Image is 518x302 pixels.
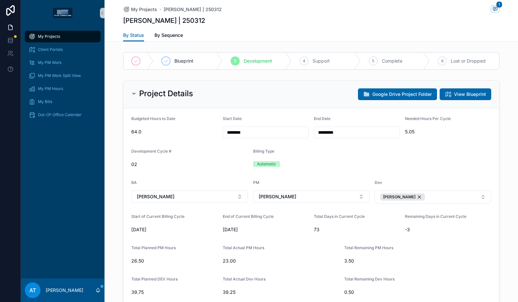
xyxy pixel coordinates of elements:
a: My PM Hours [25,83,101,95]
button: 1 [491,5,499,13]
span: AT [29,286,36,294]
span: My Bills [38,99,52,104]
span: 3 [234,58,236,64]
span: 39.25 [223,289,339,295]
span: 23.00 [223,258,339,264]
span: [PERSON_NAME] [383,194,415,200]
span: Complete [382,58,402,64]
span: [PERSON_NAME] [259,193,296,200]
span: 3.50 [344,258,461,264]
span: 02 [131,161,248,168]
span: Client Portals [38,47,63,52]
a: My Bills [25,96,101,108]
span: 5 [372,58,374,64]
span: End Date [314,116,331,121]
span: Lost or Dropped [451,58,486,64]
span: [PERSON_NAME] [137,193,174,200]
span: PM [253,180,259,185]
span: Development Cycle # [131,149,171,154]
button: Unselect 4 [380,193,425,201]
a: My Projects [25,31,101,42]
a: My Projects [123,6,157,13]
img: App logo [53,8,73,18]
span: By Sequence [154,32,183,38]
span: Out-Of-Office Calendar [38,112,82,117]
span: My Projects [38,34,60,39]
h1: [PERSON_NAME] | 250312 [123,16,205,25]
span: 64.0 [131,128,218,135]
button: Google Drive Project Folder [358,88,437,100]
span: 0.50 [344,289,430,295]
span: Total Remaining Dev Hours [344,277,395,281]
a: [PERSON_NAME] | 250312 [164,6,222,13]
span: Needed Hours Per Cycle [405,116,451,121]
span: Total Planned DEV Hours [131,277,178,281]
span: End of Current Billing Cycle [223,214,274,219]
span: 1 [496,1,502,8]
button: Select Button [131,190,248,203]
a: By Sequence [154,29,183,42]
button: View Blueprint [440,88,491,100]
button: Select Button [253,190,370,203]
div: Automatic [257,161,276,167]
span: Dev [375,180,382,185]
span: My PM Hours [38,86,63,91]
span: [DATE] [223,226,309,233]
p: [PERSON_NAME] [46,287,83,294]
span: [DATE] [131,226,218,233]
div: scrollable content [21,26,105,129]
span: My PM Work Split View [38,73,81,78]
span: Total Actual Dev Hours [223,277,266,281]
span: My PM Work [38,60,62,65]
span: Total Planned PM Hours [131,245,176,250]
span: My Projects [131,6,157,13]
span: Support [313,58,330,64]
span: Development [244,58,272,64]
span: Budgeted Hours to Date [131,116,175,121]
span: BA [131,180,137,185]
span: View Blueprint [454,91,486,98]
a: My PM Work Split View [25,70,101,82]
span: Total Remaining PM Hours [344,245,393,250]
span: Start Date [223,116,242,121]
span: 73 [314,226,400,233]
span: By Status [123,32,144,38]
a: Out-Of-Office Calendar [25,109,101,121]
span: Remaining Days in Current Cycle [405,214,466,219]
h2: Project Details [139,88,193,99]
a: Client Portals [25,44,101,55]
span: Total Days in Current Cycle [314,214,365,219]
span: Google Drive Project Folder [372,91,432,98]
span: Blueprint [174,58,193,64]
span: Billing Type [253,149,274,154]
a: My PM Work [25,57,101,68]
span: 5.05 [405,128,491,135]
span: -3 [405,226,491,233]
span: 6 [441,58,444,64]
span: 39.75 [131,289,218,295]
span: Total Actual PM Hours [223,245,264,250]
span: Start of Current Billing Cycle [131,214,185,219]
span: 4 [303,58,305,64]
a: By Status [123,29,144,42]
button: Select Button [375,190,491,204]
span: 26.50 [131,258,218,264]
